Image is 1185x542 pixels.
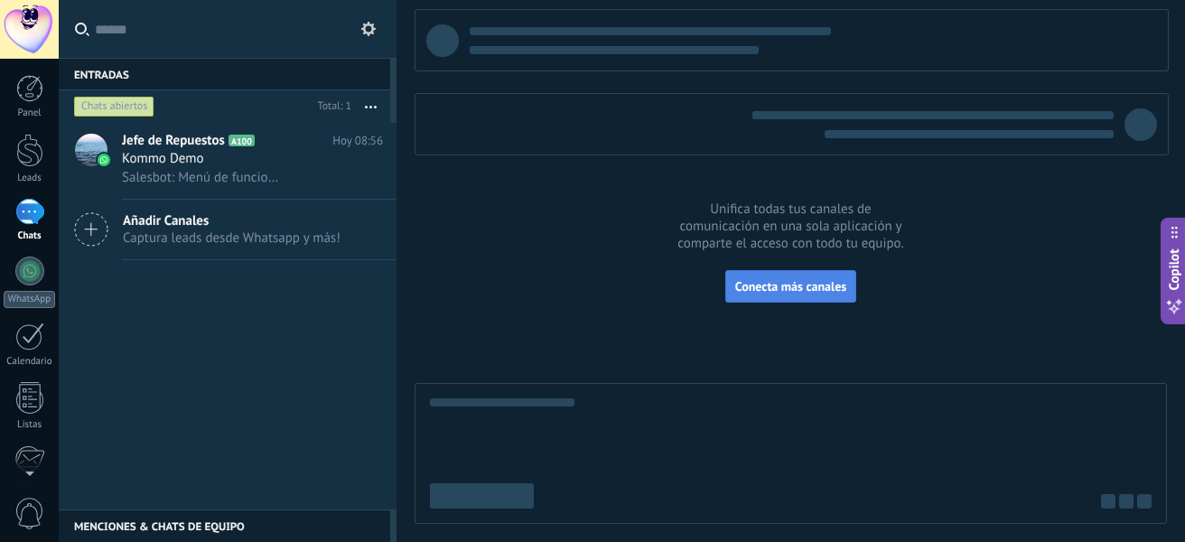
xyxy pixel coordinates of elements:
span: Hoy 08:56 [332,132,383,150]
a: avatariconJefe de RepuestosA100Hoy 08:56Kommo DemoSalesbot: Menú de funciones de WhatsApp ¡Desblo... [59,123,397,199]
div: Total: 1 [311,98,351,116]
button: Conecta más canales [725,270,856,303]
span: Captura leads desde Whatsapp y más! [123,229,341,247]
img: icon [98,154,110,166]
button: Más [351,90,390,123]
div: Menciones & Chats de equipo [59,509,390,542]
div: Calendario [4,356,56,368]
div: Leads [4,173,56,184]
div: Panel [4,107,56,119]
span: A100 [229,135,255,146]
span: Copilot [1165,249,1183,291]
span: Conecta más canales [735,278,846,294]
span: Salesbot: Menú de funciones de WhatsApp ¡Desbloquea la mensajería mejorada en WhatsApp! Haz clic ... [122,169,284,186]
span: Kommo Demo [122,150,204,168]
span: Añadir Canales [123,212,341,229]
span: Jefe de Repuestos [122,132,225,150]
div: Chats [4,230,56,242]
div: Entradas [59,58,390,90]
div: WhatsApp [4,291,55,308]
div: Chats abiertos [74,96,154,117]
div: Listas [4,419,56,431]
